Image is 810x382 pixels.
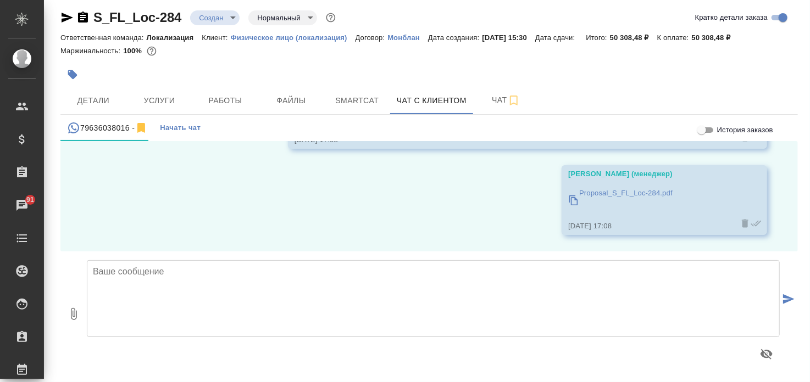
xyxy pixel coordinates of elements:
button: 0.00 RUB; [145,44,159,58]
p: К оплате: [657,33,692,42]
p: 100% [123,47,145,55]
button: Начать чат [154,115,206,141]
span: Начать чат [160,122,201,134]
svg: Отписаться [135,121,148,134]
p: Дата сдачи: [535,33,578,42]
button: Нормальный [254,13,303,23]
span: Работы [199,94,252,108]
button: Создан [196,13,226,23]
a: Proposal_S_FL_Loc-284.pdf [568,185,729,215]
span: Файлы [265,94,318,108]
span: Кратко детали заказа [695,12,768,23]
p: Итого: [586,33,609,42]
div: Создан [248,10,317,25]
div: Создан [190,10,240,25]
p: 50 308,48 ₽ [692,33,739,42]
svg: Подписаться [507,94,520,107]
p: Монблан [387,33,428,42]
p: 50 308,48 ₽ [610,33,657,42]
p: Физическое лицо (локализация) [231,33,356,42]
button: Доп статусы указывают на важность/срочность заказа [324,10,338,25]
button: Добавить тэг [60,63,85,87]
div: [PERSON_NAME] (менеджер) [568,168,729,179]
span: Детали [67,94,120,108]
p: [DATE] 15:30 [482,33,535,42]
a: S_FL_Loc-284 [93,10,181,25]
a: Физическое лицо (локализация) [231,32,356,42]
div: 79636038016 (Ирина) - (undefined) [67,121,148,135]
button: Предпросмотр [753,341,780,367]
button: Скопировать ссылку для ЯМессенджера [60,11,74,24]
p: Маржинальность: [60,47,123,55]
p: Proposal_S_FL_Loc-284.pdf [579,188,673,199]
span: Чат с клиентом [397,94,467,108]
span: 91 [20,194,41,205]
div: [DATE] 17:08 [568,221,729,232]
button: Скопировать ссылку [76,11,90,24]
p: Договор: [356,33,388,42]
span: Чат [480,93,532,107]
span: История заказов [717,125,773,136]
p: Ответственная команда: [60,33,147,42]
div: simple tabs example [60,115,798,141]
span: Smartcat [331,94,384,108]
p: Локализация [147,33,202,42]
p: Дата создания: [428,33,482,42]
a: Монблан [387,32,428,42]
a: 91 [3,192,41,219]
p: Клиент: [202,33,230,42]
span: Услуги [133,94,186,108]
